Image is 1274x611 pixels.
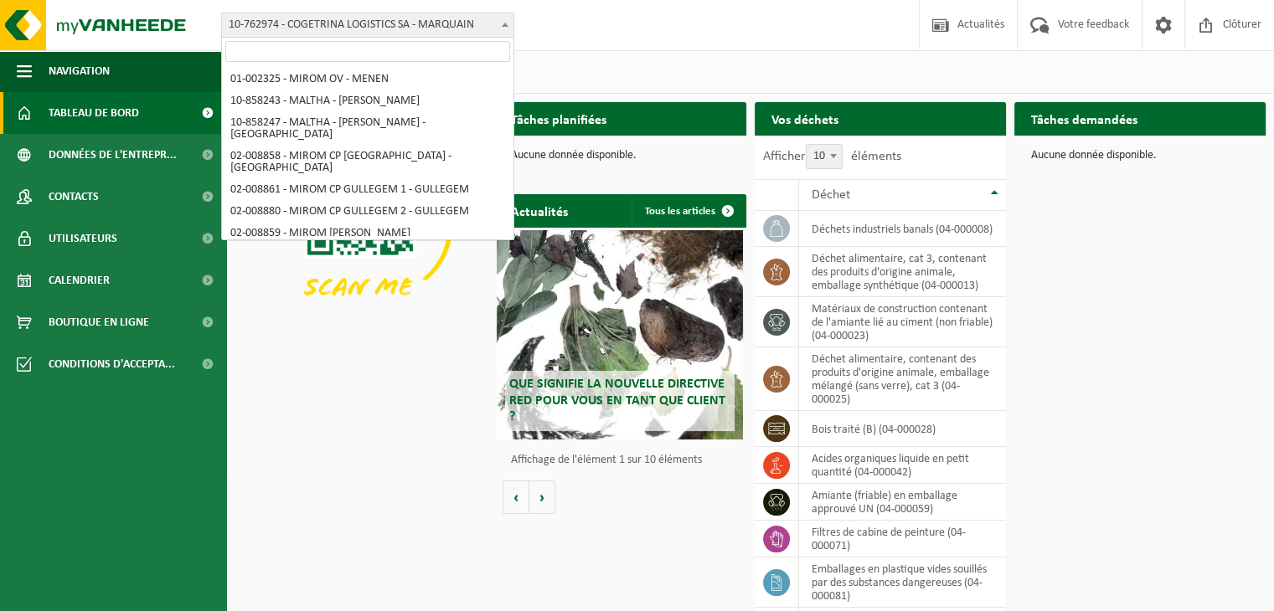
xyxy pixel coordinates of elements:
[755,102,855,135] h2: Vos déchets
[812,188,850,202] span: Déchet
[1031,150,1249,162] p: Aucune donnée disponible.
[494,194,585,227] h2: Actualités
[763,150,901,163] label: Afficher éléments
[494,102,623,135] h2: Tâches planifiées
[799,297,1006,347] td: matériaux de construction contenant de l'amiante lié au ciment (non friable) (04-000023)
[225,201,510,223] li: 02-008880 - MIROM CP GULLEGEM 2 - GULLEGEM
[529,480,555,514] button: Volgende
[799,211,1006,247] td: déchets industriels banals (04-000008)
[49,92,139,134] span: Tableau de bord
[632,194,745,228] a: Tous les articles
[225,146,510,179] li: 02-008858 - MIROM CP [GEOGRAPHIC_DATA] - [GEOGRAPHIC_DATA]
[497,230,743,439] a: Que signifie la nouvelle directive RED pour vous en tant que client ?
[225,90,510,112] li: 10-858243 - MALTHA - [PERSON_NAME]
[503,480,529,514] button: Vorige
[222,13,513,37] span: 10-762974 - COGETRINA LOGISTICS SA - MARQUAIN
[799,521,1006,557] td: filtres de cabine de peinture (04-000071)
[1014,102,1154,135] h2: Tâches demandées
[806,144,843,169] span: 10
[225,223,510,244] li: 02-008859 - MIROM [PERSON_NAME]
[221,13,514,38] span: 10-762974 - COGETRINA LOGISTICS SA - MARQUAIN
[511,150,729,162] p: Aucune donnée disponible.
[49,218,117,259] span: Utilisateurs
[225,179,510,201] li: 02-008861 - MIROM CP GULLEGEM 1 - GULLEGEM
[799,347,1006,411] td: déchet alimentaire, contenant des produits d'origine animale, emballage mélangé (sans verre), cat...
[807,145,842,168] span: 10
[49,343,175,385] span: Conditions d'accepta...
[799,247,1006,297] td: déchet alimentaire, cat 3, contenant des produits d'origine animale, emballage synthétique (04-00...
[509,377,725,423] span: Que signifie la nouvelle directive RED pour vous en tant que client ?
[799,411,1006,447] td: bois traité (B) (04-000028)
[49,176,99,218] span: Contacts
[799,447,1006,484] td: acides organiques liquide en petit quantité (04-000042)
[799,557,1006,608] td: emballages en plastique vides souillés par des substances dangereuses (04-000081)
[511,454,737,466] p: Affichage de l'élément 1 sur 10 éléments
[225,69,510,90] li: 01-002325 - MIROM OV - MENEN
[49,134,177,176] span: Données de l'entrepr...
[225,112,510,146] li: 10-858247 - MALTHA - [PERSON_NAME] - [GEOGRAPHIC_DATA]
[49,301,149,343] span: Boutique en ligne
[799,484,1006,521] td: amiante (friable) en emballage approuvé UN (04-000059)
[49,259,110,301] span: Calendrier
[49,50,110,92] span: Navigation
